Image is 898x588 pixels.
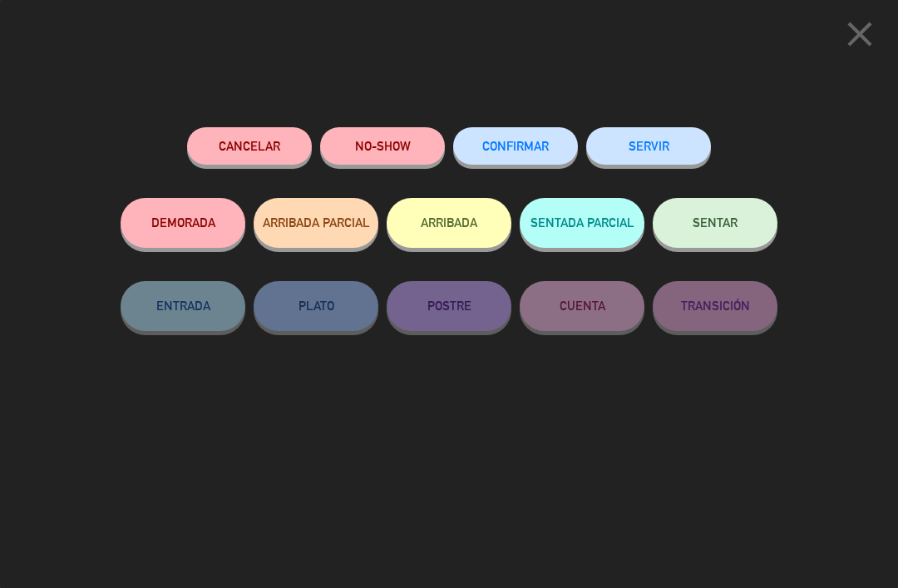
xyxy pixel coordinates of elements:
button: close [834,12,886,62]
button: POSTRE [387,281,511,331]
button: SENTADA PARCIAL [520,198,644,248]
button: CUENTA [520,281,644,331]
button: TRANSICIÓN [653,281,777,331]
button: Cancelar [187,127,312,165]
button: ARRIBADA [387,198,511,248]
button: ARRIBADA PARCIAL [254,198,378,248]
button: ENTRADA [121,281,245,331]
span: CONFIRMAR [482,139,549,153]
span: SENTAR [693,215,738,230]
i: close [839,13,881,55]
button: SENTAR [653,198,777,248]
span: ARRIBADA PARCIAL [263,215,370,230]
button: NO-SHOW [320,127,445,165]
button: CONFIRMAR [453,127,578,165]
button: SERVIR [586,127,711,165]
button: PLATO [254,281,378,331]
button: DEMORADA [121,198,245,248]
